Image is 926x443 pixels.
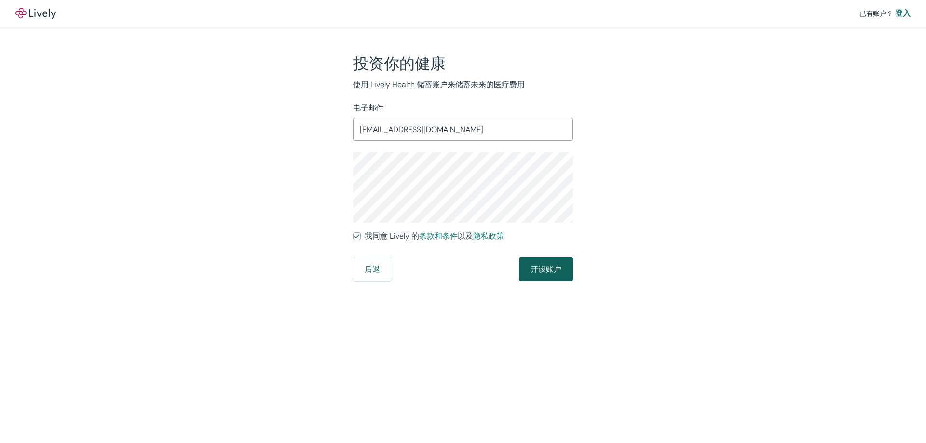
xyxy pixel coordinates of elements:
[895,8,911,19] a: 登入
[353,80,525,90] font: 使用 Lively Health 储蓄账户来储蓄未来的医疗费用
[365,231,419,241] font: 我同意 Lively 的
[419,231,458,241] a: 条款和条件
[473,231,504,241] a: 隐私政策
[15,8,56,19] img: 热闹
[353,257,392,281] button: 后退
[531,264,561,274] font: 开设账户
[353,54,446,74] font: 投资你的健康
[353,103,384,113] font: 电子邮件
[859,9,893,18] font: 已有账户？
[458,231,473,241] font: 以及
[365,264,380,274] font: 后退
[519,257,573,281] button: 开设账户
[15,8,56,19] a: 热闹热闹
[895,8,911,18] font: 登入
